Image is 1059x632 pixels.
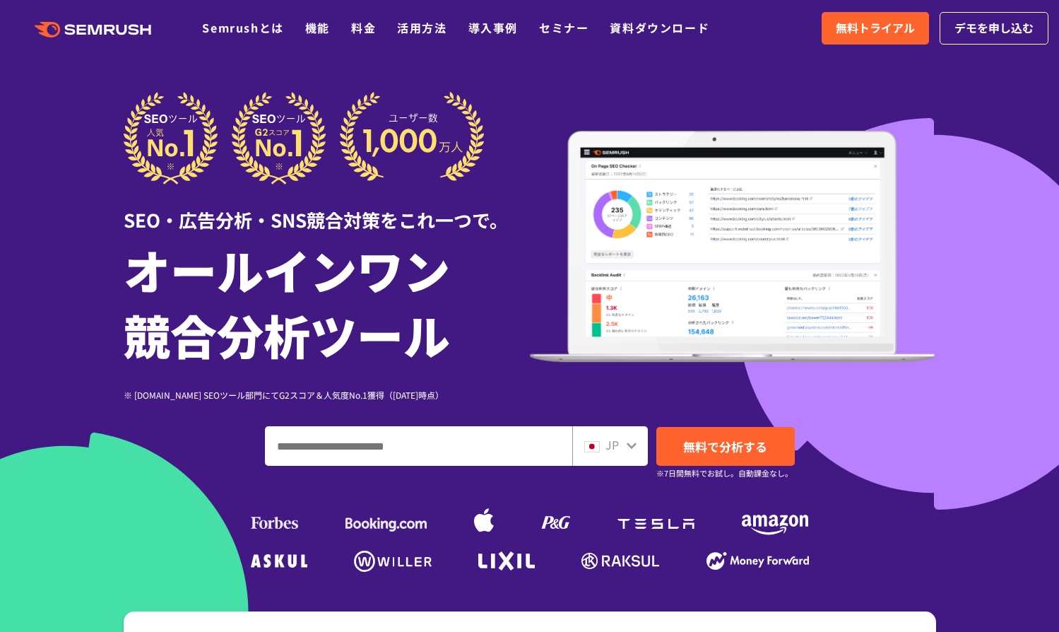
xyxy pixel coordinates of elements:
[610,19,709,36] a: 資料ダウンロード
[124,185,530,233] div: SEO・広告分析・SNS競合対策をこれ一つで。
[683,438,767,455] span: 無料で分析する
[266,427,572,465] input: ドメイン、キーワードまたはURLを入力してください
[305,19,330,36] a: 機能
[351,19,376,36] a: 料金
[124,388,530,402] div: ※ [DOMAIN_NAME] SEOツール部門にてG2スコア＆人気度No.1獲得（[DATE]時点）
[940,12,1048,45] a: デモを申し込む
[539,19,588,36] a: セミナー
[954,19,1034,37] span: デモを申し込む
[656,467,793,480] small: ※7日間無料でお試し。自動課金なし。
[202,19,283,36] a: Semrushとは
[836,19,915,37] span: 無料トライアル
[468,19,518,36] a: 導入事例
[605,436,619,453] span: JP
[822,12,929,45] a: 無料トライアル
[124,237,530,367] h1: オールインワン 競合分析ツール
[656,427,795,466] a: 無料で分析する
[397,19,446,36] a: 活用方法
